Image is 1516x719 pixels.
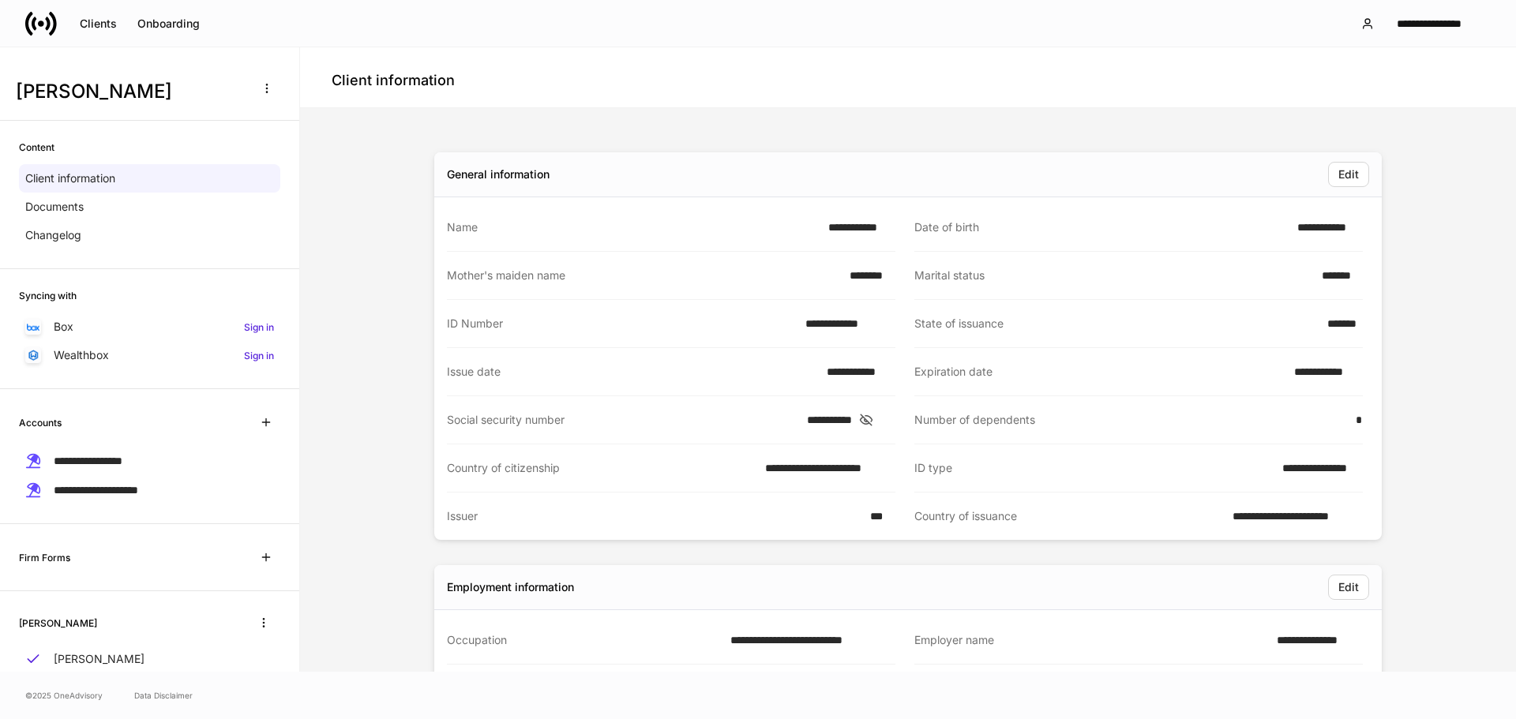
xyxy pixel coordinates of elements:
a: Client information [19,164,280,193]
div: Country of issuance [914,508,1223,524]
div: General information [447,167,550,182]
div: Edit [1338,169,1359,180]
h6: Syncing with [19,288,77,303]
h6: Sign in [244,320,274,335]
a: WealthboxSign in [19,341,280,369]
button: Onboarding [127,11,210,36]
div: Issuer [447,508,861,524]
p: Changelog [25,227,81,243]
div: Occupation [447,632,721,648]
div: Onboarding [137,18,200,29]
h6: [PERSON_NAME] [19,616,97,631]
span: © 2025 OneAdvisory [25,689,103,702]
div: ID type [914,460,1273,476]
p: Box [54,319,73,335]
a: Data Disclaimer [134,689,193,702]
div: State of issuance [914,316,1318,331]
div: Social security number [447,412,797,428]
div: Country of citizenship [447,460,756,476]
h6: Accounts [19,415,62,430]
a: Documents [19,193,280,221]
div: Expiration date [914,364,1285,380]
h4: Client information [332,71,455,90]
h6: Sign in [244,348,274,363]
img: oYqM9ojoZLfzCHUefNbBcWHcyDPbQKagtYciMC8pFl3iZXy3dU33Uwy+706y+0q2uJ1ghNQf2OIHrSh50tUd9HaB5oMc62p0G... [27,324,39,331]
a: [PERSON_NAME] [19,645,280,673]
div: Employment information [447,579,574,595]
div: Mother's maiden name [447,268,840,283]
a: BoxSign in [19,313,280,341]
p: Wealthbox [54,347,109,363]
div: Edit [1338,582,1359,593]
h6: Content [19,140,54,155]
button: Clients [69,11,127,36]
h6: Firm Forms [19,550,70,565]
div: Name [447,219,819,235]
div: Clients [80,18,117,29]
div: Date of birth [914,219,1288,235]
div: Issue date [447,364,817,380]
button: Edit [1328,575,1369,600]
p: [PERSON_NAME] [54,651,144,667]
button: Edit [1328,162,1369,187]
p: Documents [25,199,84,215]
div: ID Number [447,316,796,331]
div: Employer name [914,632,1267,648]
div: Number of dependents [914,412,1346,428]
a: Changelog [19,221,280,249]
h3: [PERSON_NAME] [16,79,244,104]
p: Client information [25,170,115,186]
div: Marital status [914,268,1312,283]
